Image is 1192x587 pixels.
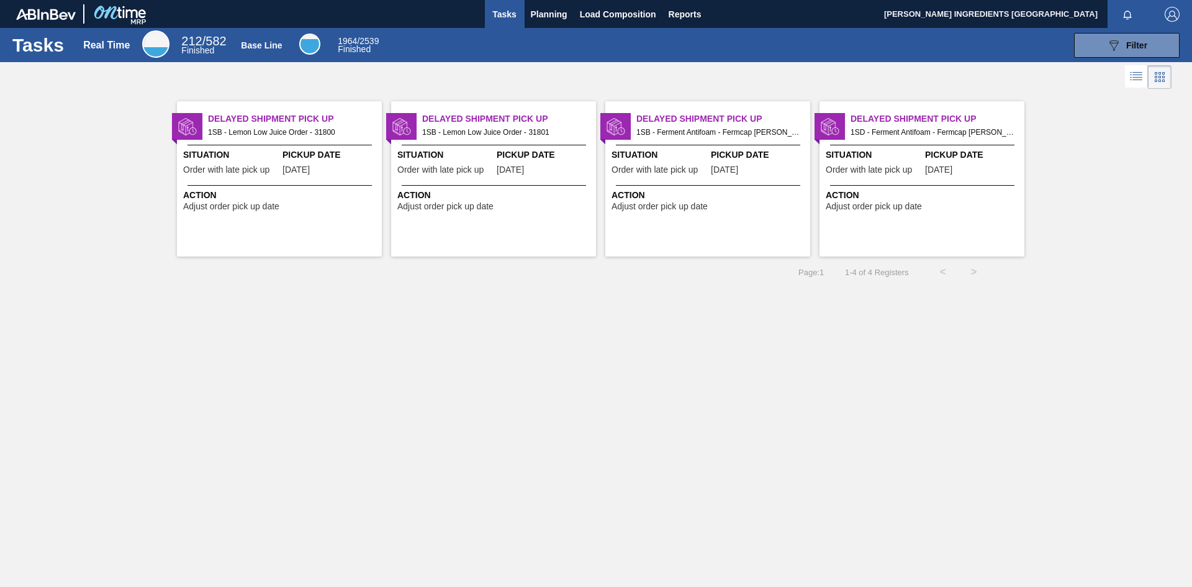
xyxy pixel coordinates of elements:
[612,202,708,211] span: Adjust order pick up date
[16,9,76,20] img: TNhmsLtSVTkK8tSr43FrP2fwEKptu5GPRR3wAAAABJRU5ErkJggg==
[497,165,524,175] span: 09/17/2025
[826,189,1021,202] span: Action
[1074,33,1180,58] button: Filter
[1126,40,1147,50] span: Filter
[338,36,357,46] span: 1964
[397,189,593,202] span: Action
[178,117,197,136] img: status
[282,165,310,175] span: 09/17/2025
[422,112,596,125] span: Delayed Shipment Pick Up
[181,34,202,48] span: 212
[925,148,1021,162] span: Pickup Date
[531,7,567,22] span: Planning
[821,117,839,136] img: status
[338,36,379,46] span: / 2539
[181,34,226,48] span: / 582
[607,117,625,136] img: status
[612,148,708,162] span: Situation
[183,165,269,175] span: Order with late pick up
[12,38,67,52] h1: Tasks
[181,45,214,55] span: Finished
[1165,7,1180,22] img: Logout
[842,268,908,277] span: 1 - 4 of 4 Registers
[497,148,593,162] span: Pickup Date
[826,202,922,211] span: Adjust order pick up date
[580,7,656,22] span: Load Composition
[142,30,169,58] div: Real Time
[711,148,807,162] span: Pickup Date
[422,125,586,139] span: 1SB - Lemon Low Juice Order - 31801
[1108,6,1147,23] button: Notifications
[397,165,484,175] span: Order with late pick up
[183,148,279,162] span: Situation
[208,112,382,125] span: Delayed Shipment Pick Up
[1125,65,1148,89] div: List Vision
[612,165,698,175] span: Order with late pick up
[183,189,379,202] span: Action
[181,36,226,55] div: Real Time
[183,202,279,211] span: Adjust order pick up date
[959,257,990,288] button: >
[83,40,130,51] div: Real Time
[241,40,282,50] div: Base Line
[925,165,952,175] span: 09/30/2025
[928,257,959,288] button: <
[851,112,1024,125] span: Delayed Shipment Pick Up
[282,148,379,162] span: Pickup Date
[392,117,411,136] img: status
[397,148,494,162] span: Situation
[711,165,738,175] span: 09/29/2025
[397,202,494,211] span: Adjust order pick up date
[491,7,518,22] span: Tasks
[826,165,912,175] span: Order with late pick up
[636,125,800,139] span: 1SB - Ferment Antifoam - Fermcap Kerry Order - 28138
[1148,65,1172,89] div: Card Vision
[299,34,320,55] div: Base Line
[826,148,922,162] span: Situation
[851,125,1014,139] span: 1SD - Ferment Antifoam - Fermcap Kerry Order - 32276
[612,189,807,202] span: Action
[636,112,810,125] span: Delayed Shipment Pick Up
[798,268,824,277] span: Page : 1
[208,125,372,139] span: 1SB - Lemon Low Juice Order - 31800
[338,37,379,53] div: Base Line
[669,7,702,22] span: Reports
[338,44,371,54] span: Finished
